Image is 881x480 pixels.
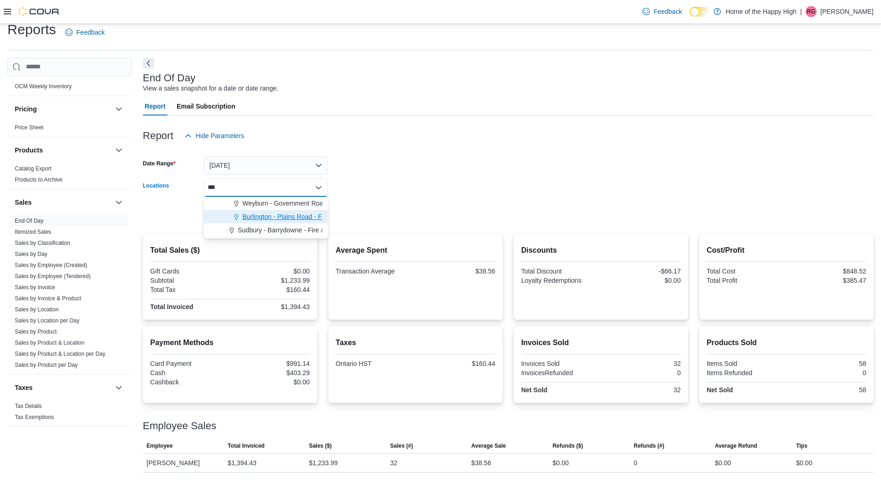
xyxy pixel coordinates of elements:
h3: Report [143,130,173,141]
span: Sales by Product & Location [15,339,85,346]
span: Weyburn - Government Road - Fire & Flower [242,199,371,208]
label: Locations [143,182,169,189]
a: Sales by Product [15,328,57,335]
a: OCM Weekly Inventory [15,83,72,90]
a: Tax Details [15,403,42,409]
div: Total Profit [707,277,785,284]
a: Sales by Employee (Tendered) [15,273,91,279]
h2: Invoices Sold [521,337,681,348]
span: Average Sale [471,442,506,450]
div: Ontario HST [336,360,414,367]
div: $1,233.99 [232,277,310,284]
a: Sales by Location per Day [15,317,80,324]
h3: Taxes [15,383,33,392]
div: OCM [7,81,132,96]
span: End Of Day [15,217,43,225]
div: 0 [603,369,681,377]
span: Itemized Sales [15,228,51,236]
div: $1,394.43 [232,303,310,310]
img: Cova [18,7,60,16]
h2: Total Sales ($) [150,245,310,256]
div: Gift Cards [150,267,228,275]
a: Feedback [62,23,108,42]
span: Sales (#) [390,442,413,450]
button: Pricing [113,103,124,115]
button: Burlington - Plains Road - Friendly Stranger [204,210,328,224]
h2: Discounts [521,245,681,256]
strong: Total Invoiced [150,303,193,310]
span: Hide Parameters [196,131,244,140]
a: End Of Day [15,218,43,224]
div: $403.29 [232,369,310,377]
span: Email Subscription [177,97,235,115]
p: | [800,6,802,17]
button: Hide Parameters [181,127,248,145]
button: Taxes [15,383,111,392]
a: Sales by Location [15,306,59,313]
a: Products to Archive [15,176,62,183]
div: $38.56 [417,267,495,275]
span: Total Invoiced [228,442,265,450]
div: $385.47 [788,277,866,284]
div: Invoices Sold [521,360,599,367]
p: [PERSON_NAME] [820,6,874,17]
div: Items Sold [707,360,785,367]
div: $0.00 [796,457,812,468]
span: Sales by Location [15,306,59,313]
a: Sales by Day [15,251,48,257]
a: Catalog Export [15,165,51,172]
div: 0 [788,369,866,377]
div: Loyalty Redemptions [521,277,599,284]
span: Sudbury - Barrydowne - Fire & Flower [238,225,346,235]
span: Employee [147,442,173,450]
a: Feedback [639,2,685,21]
div: 0 [634,457,637,468]
div: $0.00 [232,267,310,275]
p: Home of the Happy High [726,6,796,17]
div: 32 [390,457,398,468]
div: Cashback [150,378,228,386]
div: 32 [603,386,681,394]
a: Sales by Product per Day [15,362,78,368]
button: Close list of options [315,184,322,191]
h3: Sales [15,198,32,207]
button: Taxes [113,382,124,393]
div: $0.00 [603,277,681,284]
div: View a sales snapshot for a date or date range. [143,84,278,93]
button: Sales [113,197,124,208]
div: Transaction Average [336,267,414,275]
a: Tax Exemptions [15,414,54,420]
strong: Net Sold [707,386,733,394]
div: Cash [150,369,228,377]
span: Sales ($) [309,442,332,450]
div: $1,394.43 [228,457,256,468]
a: Sales by Employee (Created) [15,262,87,268]
h3: Pricing [15,104,37,114]
span: Sales by Classification [15,239,70,247]
h3: Products [15,146,43,155]
a: Sales by Invoice & Product [15,295,81,302]
span: Catalog Export [15,165,51,172]
span: Sales by Location per Day [15,317,80,324]
span: Average Refund [715,442,758,450]
div: Taxes [7,401,132,426]
div: Choose from the following options [204,197,328,237]
div: Products [7,163,132,189]
span: Price Sheet [15,124,43,131]
input: Dark Mode [690,7,709,17]
span: Refunds ($) [553,442,583,450]
div: Total Cost [707,267,785,275]
div: 58 [788,360,866,367]
span: Feedback [653,7,682,16]
div: Pricing [7,122,132,137]
div: $991.14 [232,360,310,367]
div: $38.56 [471,457,491,468]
